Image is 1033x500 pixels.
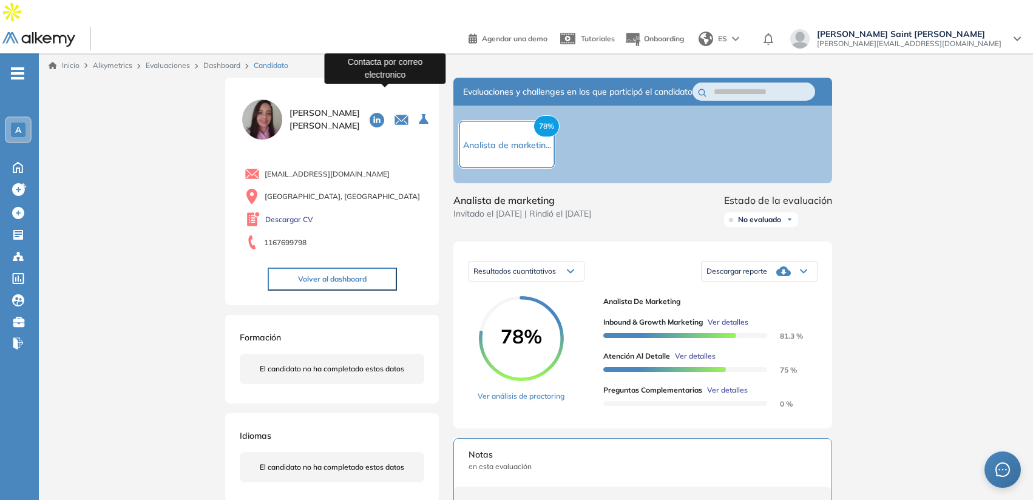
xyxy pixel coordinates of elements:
[146,61,190,70] a: Evaluaciones
[290,107,360,132] span: [PERSON_NAME] [PERSON_NAME]
[478,391,564,402] a: Ver análisis de proctoring
[265,214,313,225] a: Descargar CV
[469,461,817,472] span: en esta evaluación
[708,317,748,328] span: Ver detalles
[268,268,397,291] button: Volver al dashboard
[473,266,556,275] span: Resultados cuantitativos
[264,237,307,248] span: 1167699798
[482,34,547,43] span: Agendar una demo
[644,34,684,43] span: Onboarding
[325,53,446,84] div: Contacta por correo electronico
[702,385,748,396] button: Ver detalles
[49,60,80,71] a: Inicio
[817,39,1001,49] span: [PERSON_NAME][EMAIL_ADDRESS][DOMAIN_NAME]
[703,317,748,328] button: Ver detalles
[240,430,271,441] span: Idiomas
[707,385,748,396] span: Ver detalles
[15,125,21,135] span: A
[453,208,591,220] span: Invitado el [DATE] | Rindió el [DATE]
[463,140,551,150] span: Analista de marketin...
[479,326,564,346] span: 78%
[765,331,803,340] span: 81.3 %
[463,86,693,98] span: Evaluaciones y challenges en los que participó el candidato
[603,351,670,362] span: Atención al detalle
[254,60,288,71] span: Candidato
[786,216,793,223] img: Ícono de flecha
[260,462,404,473] span: El candidato no ha completado estos datos
[603,385,702,396] span: Preguntas complementarias
[93,61,132,70] span: Alkymetrics
[817,29,1001,39] span: [PERSON_NAME] Saint [PERSON_NAME]
[203,61,240,70] a: Dashboard
[2,32,75,47] img: Logo
[724,193,832,208] span: Estado de la evaluación
[670,351,716,362] button: Ver detalles
[557,23,615,55] a: Tutoriales
[718,33,727,44] span: ES
[453,193,591,208] span: Analista de marketing
[995,462,1010,477] span: message
[765,365,797,374] span: 75 %
[11,72,24,75] i: -
[732,36,739,41] img: arrow
[469,30,547,45] a: Agendar una demo
[240,97,285,142] img: PROFILE_MENU_LOGO_USER
[675,351,716,362] span: Ver detalles
[699,32,713,46] img: world
[706,266,767,276] span: Descargar reporte
[260,363,404,374] span: El candidato no ha completado estos datos
[469,448,817,461] span: Notas
[265,191,420,202] span: [GEOGRAPHIC_DATA], [GEOGRAPHIC_DATA]
[240,332,281,343] span: Formación
[265,169,390,180] span: [EMAIL_ADDRESS][DOMAIN_NAME]
[533,115,560,137] span: 78%
[414,109,436,130] button: Seleccione la evaluación activa
[603,296,808,307] span: Analista de marketing
[738,215,781,225] span: No evaluado
[581,34,615,43] span: Tutoriales
[765,399,793,408] span: 0 %
[603,317,703,328] span: Inbound & Growth Marketing
[625,26,684,52] button: Onboarding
